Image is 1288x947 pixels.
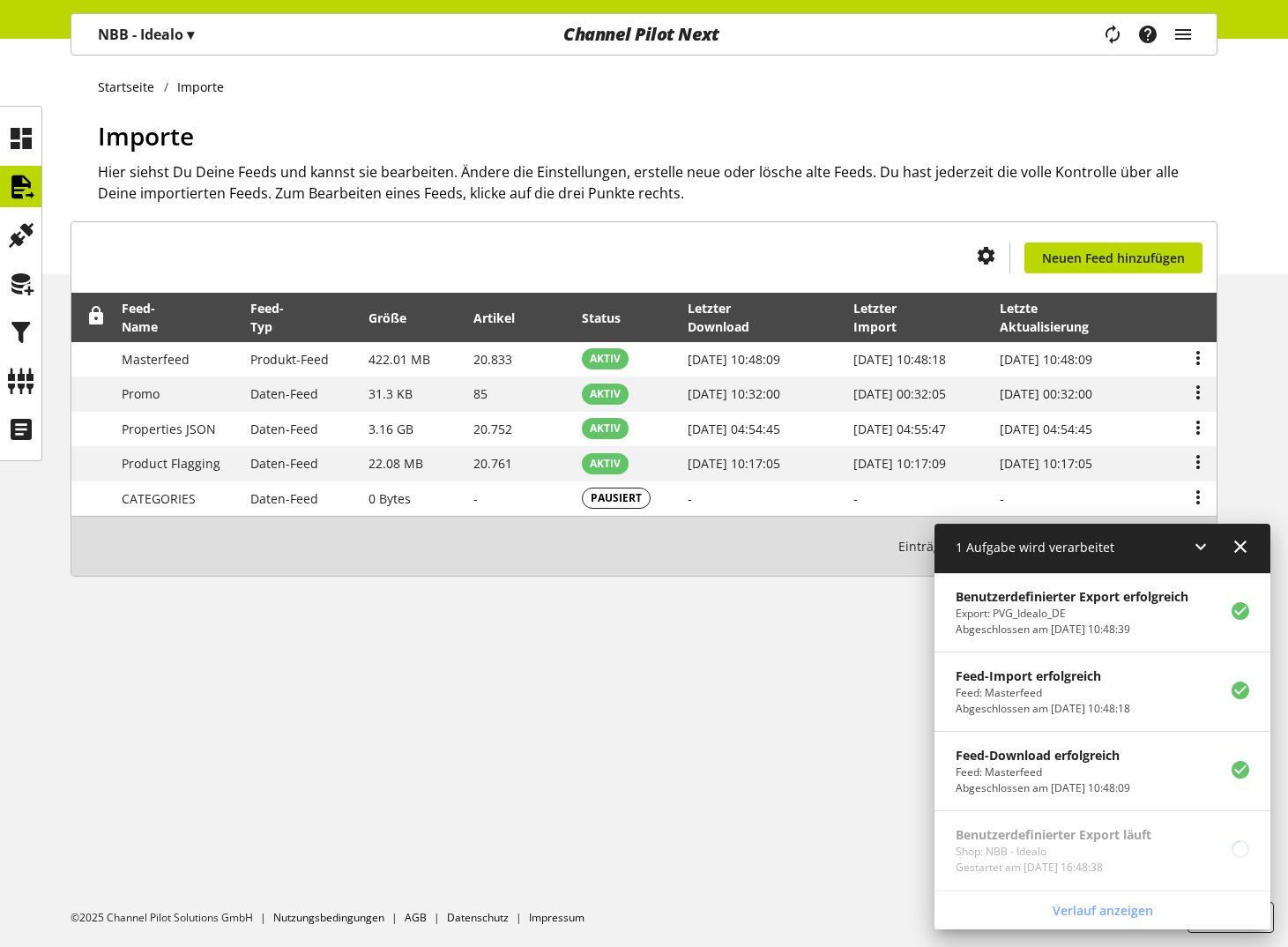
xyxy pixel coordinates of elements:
span: Daten-Feed [250,490,318,507]
span: AKTIV [590,456,621,472]
p: Abgeschlossen am Sep 03, 2025, 10:48:18 [956,701,1130,717]
span: PAUSIERT [591,490,642,506]
a: Benutzerdefinierter Export erfolgreichExport: PVG_Idealo_DEAbgeschlossen am [DATE] 10:48:39 [934,573,1270,652]
span: - [853,490,858,507]
small: 1-5 / 5 [898,531,1112,562]
span: 22.08 MB [369,455,423,472]
span: 31.3 KB [369,385,413,402]
div: Feed-Name [122,299,204,336]
span: [DATE] 04:54:45 [688,421,780,437]
span: Promo [122,385,160,402]
span: [DATE] 10:48:18 [853,351,946,368]
p: Feed: Masterfeed [956,764,1130,780]
span: ▾ [187,25,194,44]
span: Importe [98,119,194,153]
span: Daten-Feed [250,421,318,437]
span: AKTIV [590,351,621,367]
span: [DATE] 00:32:05 [853,385,946,402]
span: [DATE] 10:17:05 [1000,455,1092,472]
div: Status [582,309,638,327]
span: [DATE] 04:55:47 [853,421,946,437]
span: [DATE] 10:17:09 [853,455,946,472]
span: [DATE] 10:48:09 [688,351,780,368]
span: 85 [473,385,488,402]
span: - [688,490,692,507]
a: AGB [405,910,427,925]
a: Datenschutz [447,910,509,925]
p: Benutzerdefinierter Export erfolgreich [956,587,1188,606]
a: Impressum [529,910,584,925]
a: Nutzungsbedingungen [273,910,384,925]
span: Properties JSON [122,421,216,437]
span: Product Flagging [122,455,220,472]
a: Feed-Import erfolgreichFeed: MasterfeedAbgeschlossen am [DATE] 10:48:18 [934,652,1270,731]
span: - [1000,490,1004,507]
p: NBB - Idealo [98,24,194,45]
p: Export: PVG_Idealo_DE [956,606,1188,622]
h2: Hier siehst Du Deine Feeds und kannst sie bearbeiten. Ändere die Einstellungen, erstelle neue ode... [98,161,1217,204]
span: - [473,490,478,507]
div: Artikel [473,309,532,327]
span: [DATE] 10:48:09 [1000,351,1092,368]
span: Daten-Feed [250,455,318,472]
span: 0 Bytes [369,490,411,507]
div: Größe [369,309,424,327]
a: Startseite [98,78,164,96]
p: Feed: Masterfeed [956,685,1130,701]
span: Verlauf anzeigen [1053,901,1153,920]
span: Einträge pro Seite [898,537,1011,556]
p: Feed-Download erfolgreich [956,746,1130,764]
div: Letzte Aktualisierung [1000,299,1141,336]
span: [DATE] 10:32:00 [688,385,780,402]
span: Neuen Feed hinzufügen [1042,249,1185,267]
span: 1 Aufgabe wird verarbeitet [956,539,1114,556]
a: Verlauf anzeigen [938,895,1267,926]
span: 20.761 [473,455,512,472]
li: ©2025 Channel Pilot Solutions GmbH [71,910,273,926]
div: Letzter Download [688,299,806,336]
span: 20.833 [473,351,512,368]
span: 3.16 GB [369,421,413,437]
span: CATEGORIES [122,490,196,507]
a: Neuen Feed hinzufügen [1024,242,1202,273]
span: Produkt-Feed [250,351,329,368]
p: Abgeschlossen am Sep 03, 2025, 10:48:09 [956,780,1130,796]
span: Entsperren, um Zeilen neu anzuordnen [87,307,106,325]
span: [DATE] 10:17:05 [688,455,780,472]
nav: main navigation [71,13,1217,56]
div: Feed-Typ [250,299,320,336]
span: 20.752 [473,421,512,437]
span: 422.01 MB [369,351,430,368]
div: Letzter Import [853,299,953,336]
span: AKTIV [590,421,621,436]
span: [DATE] 04:54:45 [1000,421,1092,437]
div: Entsperren, um Zeilen neu anzuordnen [81,307,106,329]
span: AKTIV [590,386,621,402]
p: Abgeschlossen am Sep 03, 2025, 10:48:39 [956,622,1188,638]
span: Daten-Feed [250,385,318,402]
span: Masterfeed [122,351,190,368]
a: Feed-Download erfolgreichFeed: MasterfeedAbgeschlossen am [DATE] 10:48:09 [934,732,1270,810]
span: [DATE] 00:32:00 [1000,385,1092,402]
p: Feed-Import erfolgreich [956,667,1130,685]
